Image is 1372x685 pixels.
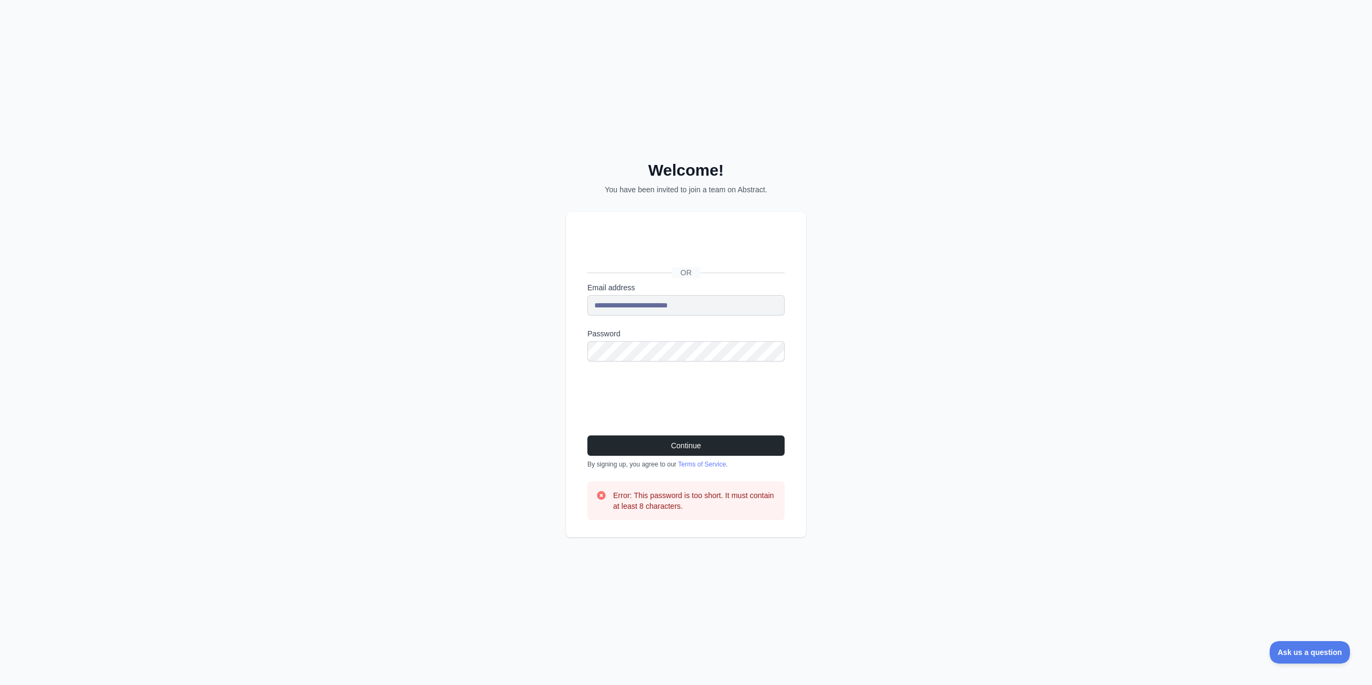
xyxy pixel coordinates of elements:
span: OR [672,267,700,278]
h2: Welcome! [566,161,806,180]
div: By signing up, you agree to our . [587,460,785,469]
p: You have been invited to join a team on Abstract. [566,184,806,195]
iframe: Schaltfläche „Über Google anmelden“ [582,237,788,260]
h3: Error: This password is too short. It must contain at least 8 characters. [613,490,776,511]
button: Continue [587,435,785,456]
label: Password [587,328,785,339]
a: Terms of Service [678,461,726,468]
label: Email address [587,282,785,293]
iframe: Toggle Customer Support [1270,641,1351,664]
iframe: reCAPTCHA [587,374,750,416]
